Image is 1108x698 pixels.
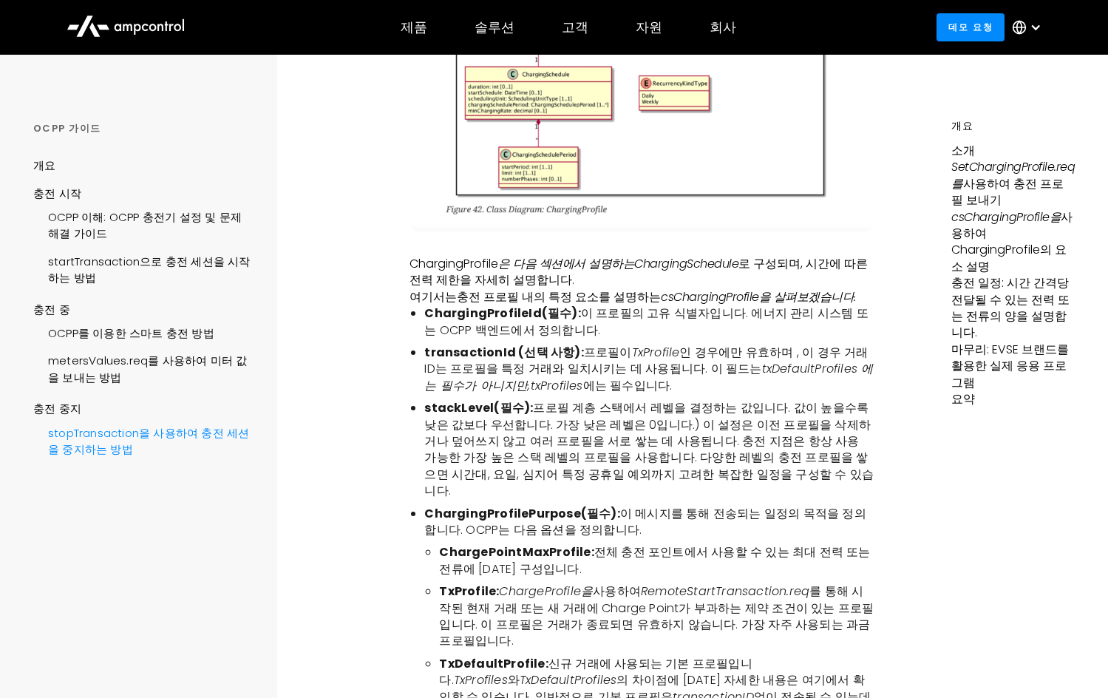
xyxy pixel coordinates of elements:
[710,19,736,35] div: 회사
[670,377,672,394] font: .
[951,118,973,133] font: 개요
[48,353,247,384] font: metersValues.req를 사용하여 미터 값을 보내는 방법
[738,255,801,272] font: 로 구성되며
[951,274,1070,341] font: 충전 일정: 시간 간격당 전달될 수 있는 전력 또는 전류의 양을 설명합니다.
[48,325,214,341] font: OCPP를 이용한 스마트 충전 방법
[33,302,70,317] font: 충전 중
[632,344,680,361] font: TxProfile
[508,671,520,688] font: 와
[520,671,616,688] font: TxDefaultProfiles
[48,209,242,241] font: OCPP 이해: OCPP 충전기 설정 및 문제 해결 가이드
[424,505,866,538] font: 이 메시지를 통해 전송되는 일정의 목적을 정의합니다. OCPP는 다음 옵션을 정의합니다.
[562,18,588,36] font: 고객
[457,288,661,305] font: 충전 프로필 내의 특정 요소를 설명하는
[439,583,499,600] font: TxProfile:
[951,209,1061,226] font: csChargingProfile을
[951,390,975,407] font: 요약
[636,19,662,35] div: 자원
[439,543,594,560] font: ChargePointMaxProfile:
[33,157,55,173] font: 개요
[439,655,548,672] font: TxDefaultProfile:
[33,246,255,291] a: startTransaction으로 충전 세션을 시작하는 방법
[498,255,634,272] font: 은 다음 섹션에서 설명하는
[33,186,81,201] font: 충전 시작
[424,399,533,416] font: stackLevel(필수):
[409,255,868,288] font: , 시간에 따른 전력 제한을 자세히 설명합니다.
[439,616,870,649] font: . 이 프로필은 거래가 종료되면 유효하지 않습니다. 가장 자주 사용되는 과금 프로필입니다.
[48,254,251,285] font: startTransaction으로 충전 세션을 시작하는 방법
[33,121,101,135] font: OCPP 가이드
[562,19,588,35] div: 고객
[439,655,752,688] font: 신규 거래에 사용되는 기본 프로필입니다.
[409,288,457,305] font: 여기서는
[424,305,868,338] font: 이 프로필의 고유 식별자입니다. 에너지 관리 시스템 또는 OCPP 백엔드에서 정의합니다.
[424,344,868,377] font: 인 경우에만 유효하며 , 이 경우 거래 ID는 프로필을 특정 거래와 일치시키는 데 사용됩니다. 이 필드는
[424,505,619,522] font: ChargingProfilePurpose(필수):
[439,543,870,577] font: 전체 충전 포인트에서 사용할 수 있는 최대 전력 또는 전류에 [DATE] 구성입니다.
[636,18,662,36] font: 자원
[710,18,736,36] font: 회사
[951,209,1073,275] font: 사용하여 ChargingProfile의 요소 설명
[475,19,514,35] div: 솔루션
[499,583,593,600] font: ChargeProfile을
[424,305,580,322] font: ChargingProfileId(필수):
[401,19,427,35] div: 제품
[948,21,993,33] font: 데모 요청
[33,318,214,345] a: OCPP를 이용한 스마트 충전 방법
[951,158,1075,192] font: SetChargingProfile.req를
[409,255,498,272] font: ChargingProfile
[424,399,874,499] font: 프로필 계층 스택에서 레벨을 결정하는 값입니다. 값이 높을수록 낮은 값보다 우선합니다. 가장 낮은 레벨은 0입니다.) 이 설정은 이전 프로필을 삭제하거나 덮어쓰지 않고 여러 ...
[424,344,583,361] font: transactionId (선택 사항):
[951,175,1064,209] font: 사용하여 충전 프로필 보내기
[531,377,583,394] font: txProfiles
[641,583,809,600] font: RemoteStartTransaction.req
[401,18,427,36] font: 제품
[439,583,874,633] font: 를 통해 시작된 현재 거래 또는 새 거래에 Charge Point가 부과하는 제약 조건이 있는 프로필입니다
[475,18,514,36] font: 솔루션
[33,401,81,416] font: 충전 중지
[661,288,856,305] font: csChargingProfile을 살펴보겠습니다.
[48,425,249,457] font: stopTransaction을 사용하여 충전 세션을 중지하는 방법
[951,142,975,159] font: 소개
[454,671,508,688] font: TxProfiles
[424,360,873,393] font: txDefaultProfiles 에는 필수가 아니지만,
[33,202,255,246] a: OCPP 이해: OCPP 충전기 설정 및 문제 해결 가이드
[951,341,1069,391] font: 마무리: EVSE 브랜드를 활용한 실제 응용 프로그램
[634,255,738,272] font: ChargingSchedule
[593,583,641,600] font: 사용하여
[584,344,632,361] font: 프로필이
[583,377,670,394] font: 에는 필수입니다
[33,157,55,185] a: 개요
[33,418,255,462] a: stopTransaction을 사용하여 충전 세션을 중지하는 방법
[33,345,255,390] a: metersValues.req를 사용하여 미터 값을 보내는 방법
[937,13,1005,41] a: 데모 요청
